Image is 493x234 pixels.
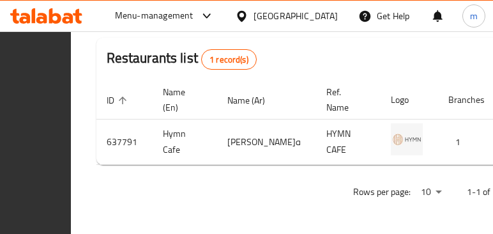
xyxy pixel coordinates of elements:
div: Rows per page: [416,183,446,202]
p: Rows per page: [353,184,411,200]
td: 1 [438,120,483,165]
span: Name (Ar) [227,93,282,108]
div: Menu-management [115,8,193,24]
img: Hymn Cafe [391,123,423,155]
div: Total records count [201,49,257,70]
span: 1 record(s) [202,54,256,66]
th: Logo [381,81,438,120]
th: Branches [438,81,483,120]
div: [GEOGRAPHIC_DATA] [254,9,338,23]
span: m [470,9,478,23]
span: Ref. Name [326,84,365,115]
td: [PERSON_NAME]ه [217,120,316,165]
h2: Restaurants list [107,49,257,70]
td: Hymn Cafe [153,120,217,165]
td: HYMN CAFE [316,120,381,165]
span: Name (En) [163,84,202,115]
td: 637791 [96,120,153,165]
span: ID [107,93,131,108]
